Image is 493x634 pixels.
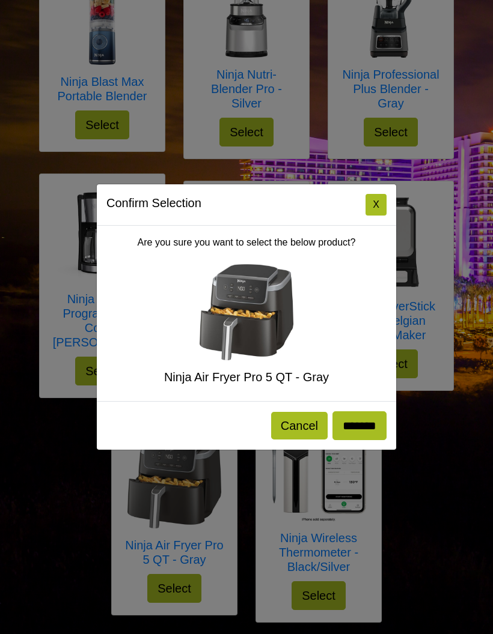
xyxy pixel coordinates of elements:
h5: Confirm Selection [106,194,201,212]
img: Ninja Air Fryer Pro 5 QT - Gray [198,264,295,360]
div: Are you sure you want to select the below product? [97,226,396,401]
button: Close [366,194,387,216]
h5: Ninja Air Fryer Pro 5 QT - Gray [106,370,387,384]
button: Cancel [271,412,328,439]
